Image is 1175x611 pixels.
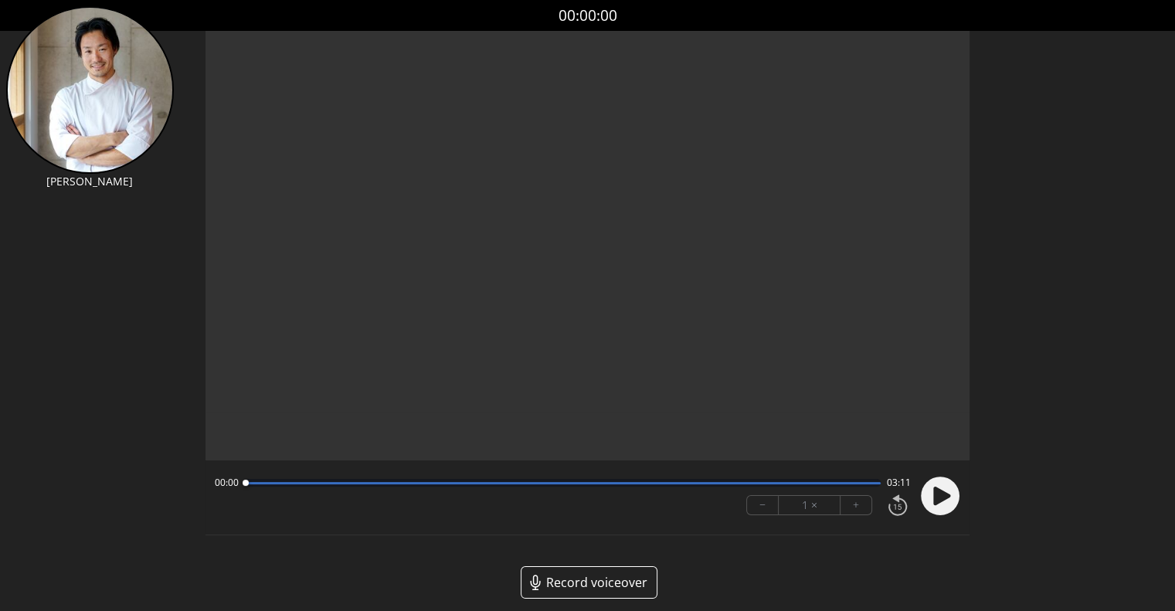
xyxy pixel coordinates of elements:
span: 00:00 [215,477,239,489]
p: [PERSON_NAME] [6,174,174,189]
span: Record voiceover [546,573,647,592]
a: 00:00:00 [559,5,617,27]
div: 1 × [779,496,840,514]
button: − [747,496,779,514]
button: + [840,496,871,514]
span: 03:11 [887,477,911,489]
img: YS [6,6,174,174]
a: Record voiceover [521,566,657,599]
